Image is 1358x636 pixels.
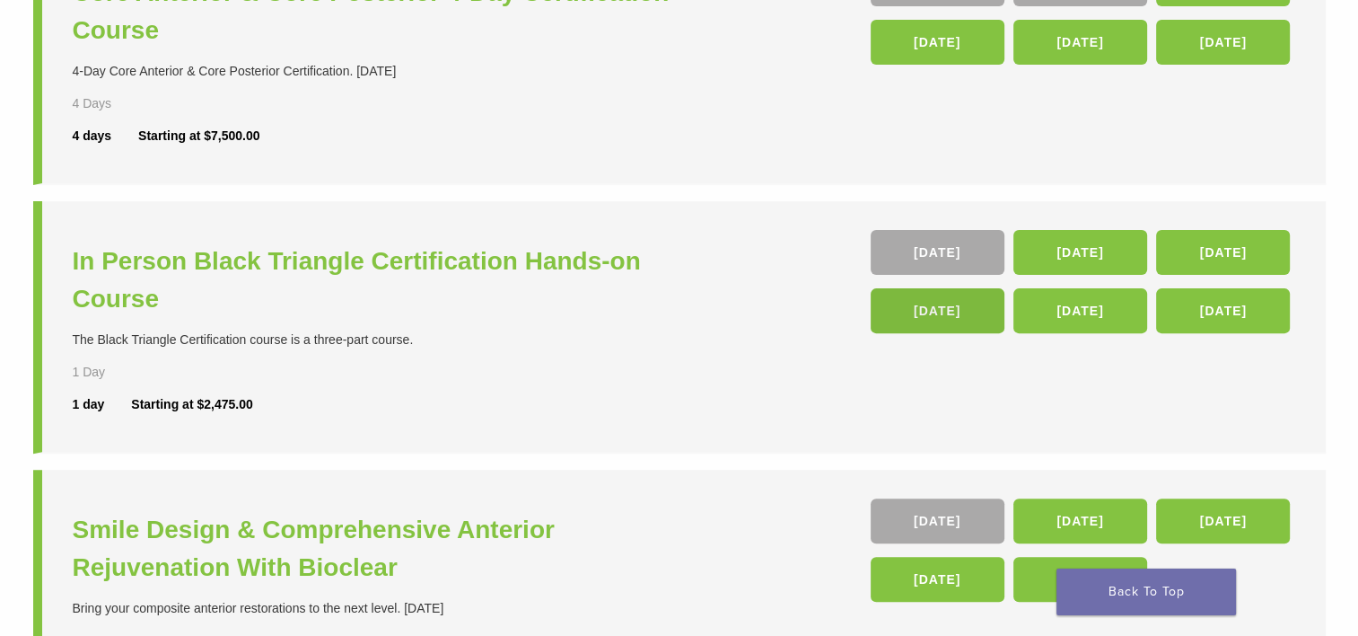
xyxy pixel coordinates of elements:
[73,395,132,414] div: 1 day
[871,230,1295,342] div: , , , , ,
[1013,20,1147,65] a: [DATE]
[1013,557,1147,602] a: [DATE]
[73,62,684,81] div: 4-Day Core Anterior & Core Posterior Certification. [DATE]
[1013,288,1147,333] a: [DATE]
[1156,499,1290,543] a: [DATE]
[871,499,1004,543] a: [DATE]
[73,127,139,146] div: 4 days
[73,243,684,318] a: In Person Black Triangle Certification Hands-on Course
[73,599,684,618] div: Bring your composite anterior restorations to the next level. [DATE]
[871,288,1004,333] a: [DATE]
[1156,230,1290,275] a: [DATE]
[1156,288,1290,333] a: [DATE]
[871,20,1004,65] a: [DATE]
[1156,20,1290,65] a: [DATE]
[871,230,1004,275] a: [DATE]
[131,395,252,414] div: Starting at $2,475.00
[1056,569,1236,615] a: Back To Top
[1013,499,1147,543] a: [DATE]
[871,557,1004,602] a: [DATE]
[1013,230,1147,275] a: [DATE]
[73,331,684,349] div: The Black Triangle Certification course is a three-part course.
[73,363,164,382] div: 1 Day
[138,127,259,146] div: Starting at $7,500.00
[871,499,1295,611] div: , , , ,
[73,94,164,113] div: 4 Days
[73,511,684,587] a: Smile Design & Comprehensive Anterior Rejuvenation With Bioclear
